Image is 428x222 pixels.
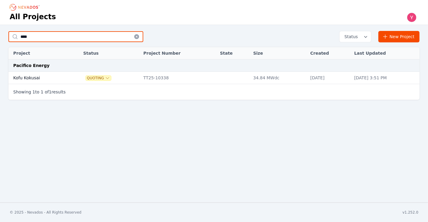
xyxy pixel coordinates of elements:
td: [DATE] 3:51 PM [351,72,420,84]
td: Pacifico Energy [8,59,420,72]
button: Status [340,31,371,42]
span: 1 [49,90,51,94]
th: Project Number [140,47,217,59]
img: Yoni Bennett [407,13,417,22]
th: State [217,47,250,59]
a: New Project [378,31,420,42]
span: 1 [41,90,43,94]
td: [DATE] [307,72,351,84]
button: Quoting [86,76,111,81]
th: Size [250,47,307,59]
td: 34.84 MWdc [250,72,307,84]
h1: All Projects [10,12,56,22]
th: Status [80,47,141,59]
td: TT25-10338 [140,72,217,84]
p: Showing to of results [13,89,66,95]
th: Last Updated [351,47,420,59]
div: © 2025 - Nevados - All Rights Reserved [10,210,82,215]
th: Project [8,47,70,59]
div: v1.252.0 [402,210,418,215]
td: Kofu Kokusai [8,72,70,84]
nav: Breadcrumb [10,2,42,12]
span: Status [342,34,358,40]
th: Created [307,47,351,59]
tr: Kofu KokusaiQuotingTT25-1033834.84 MWdc[DATE][DATE] 3:51 PM [8,72,420,84]
span: 1 [33,90,35,94]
